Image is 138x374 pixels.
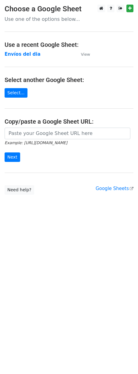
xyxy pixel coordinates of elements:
a: Envíos del dia [5,51,41,57]
a: Select... [5,88,27,98]
p: Use one of the options below... [5,16,133,22]
input: Paste your Google Sheet URL here [5,128,130,139]
input: Next [5,152,20,162]
a: View [75,51,90,57]
small: View [81,52,90,57]
h4: Select another Google Sheet: [5,76,133,84]
a: Google Sheets [96,186,133,191]
small: Example: [URL][DOMAIN_NAME] [5,140,67,145]
a: Need help? [5,185,34,195]
h3: Choose a Google Sheet [5,5,133,13]
h4: Copy/paste a Google Sheet URL: [5,118,133,125]
h4: Use a recent Google Sheet: [5,41,133,48]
